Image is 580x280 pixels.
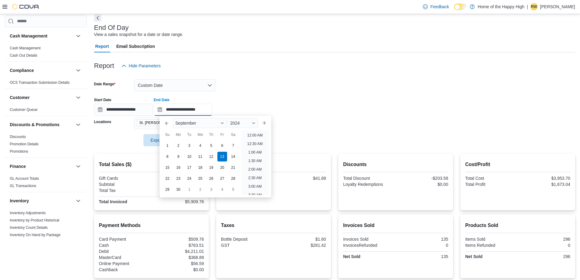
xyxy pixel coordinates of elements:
[185,185,194,194] div: day-1
[206,152,216,161] div: day-12
[95,40,109,52] span: Report
[94,62,114,69] h3: Report
[10,184,36,188] a: GL Transactions
[275,243,326,248] div: $281.42
[343,237,395,242] div: Invoices Sold
[147,134,174,146] span: Export
[139,120,187,126] span: St. [PERSON_NAME] - [GEOGRAPHIC_DATA] - Fire & Flower
[174,174,183,183] div: day-23
[343,182,395,187] div: Loyalty Redemptions
[519,176,570,181] div: $3,953.70
[228,185,238,194] div: day-5
[430,4,449,10] span: Feedback
[99,161,204,168] h2: Total Sales ($)
[397,237,448,242] div: 135
[153,237,204,242] div: $509.76
[230,121,240,126] span: 2024
[185,141,194,151] div: day-3
[129,63,161,69] span: Hide Parameters
[343,176,395,181] div: Total Discount
[10,135,26,139] a: Discounts
[10,46,40,51] span: Cash Management
[217,152,227,161] div: day-13
[162,118,172,128] button: Previous Month
[116,40,155,52] span: Email Subscription
[217,174,227,183] div: day-27
[10,94,30,101] h3: Customer
[217,185,227,194] div: day-4
[246,174,264,182] li: 2:30 AM
[397,182,448,187] div: $0.00
[10,134,26,139] span: Discounts
[420,1,451,13] a: Feedback
[245,132,265,139] li: 12:00 AM
[10,198,29,204] h3: Inventory
[343,222,448,229] h2: Invoices Sold
[10,94,73,101] button: Customer
[5,106,87,116] div: Customer
[397,254,448,259] div: 135
[519,182,570,187] div: $1,673.04
[163,163,172,172] div: day-15
[10,149,28,154] a: Promotions
[10,80,70,85] a: OCS Transaction Submission Details
[94,104,153,116] input: Press the down key to open a popover containing a calendar.
[174,141,183,151] div: day-2
[94,97,111,102] label: Start Date
[10,225,48,230] a: Inventory Count Details
[527,3,528,10] p: |
[531,3,537,10] span: RW
[185,174,194,183] div: day-24
[153,188,204,193] div: $283.02
[10,33,73,39] button: Cash Management
[241,130,269,195] ul: Time
[454,4,467,10] input: Dark Mode
[246,149,264,156] li: 1:00 AM
[153,267,204,272] div: $0.00
[10,33,47,39] h3: Cash Management
[10,67,34,73] h3: Compliance
[163,152,172,161] div: day-8
[94,31,183,38] div: View a sales snapshot for a date or date range.
[154,104,212,116] input: Press the down key to enter a popover containing a calendar. Press the escape key to close the po...
[228,174,238,183] div: day-28
[163,130,172,140] div: Su
[397,243,448,248] div: 0
[10,122,73,128] button: Discounts & Promotions
[10,211,46,215] span: Inventory Adjustments
[246,157,264,165] li: 1:30 AM
[343,243,395,248] div: InvoicesRefunded
[99,182,150,187] div: Subtotal
[153,176,204,181] div: $0.00
[153,249,204,254] div: $4,211.01
[217,141,227,151] div: day-6
[5,133,87,158] div: Discounts & Promotions
[99,255,150,260] div: MasterCard
[119,60,163,72] button: Hide Parameters
[465,237,517,242] div: Items Sold
[221,161,326,168] h2: Average Spent
[195,174,205,183] div: day-25
[185,163,194,172] div: day-17
[275,237,326,242] div: $1.60
[478,3,524,10] p: Home of the Happy High
[275,176,326,181] div: $41.68
[10,218,59,223] span: Inventory by Product Historical
[12,4,40,10] img: Cova
[99,261,150,266] div: Online Payment
[75,67,82,74] button: Compliance
[94,14,101,22] button: Next
[519,243,570,248] div: 0
[10,163,73,169] button: Finance
[5,44,87,62] div: Cash Management
[10,176,39,181] a: GL Account Totals
[465,176,517,181] div: Total Cost
[174,185,183,194] div: day-30
[163,141,172,151] div: day-1
[540,3,575,10] p: [PERSON_NAME]
[143,134,178,146] button: Export
[75,94,82,101] button: Customer
[10,142,39,147] span: Promotion Details
[10,232,61,237] span: Inventory On Hand by Package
